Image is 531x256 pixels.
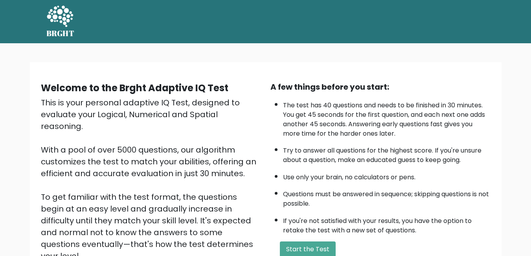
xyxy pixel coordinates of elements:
[283,186,491,208] li: Questions must be answered in sequence; skipping questions is not possible.
[283,97,491,138] li: The test has 40 questions and needs to be finished in 30 minutes. You get 45 seconds for the firs...
[41,81,228,94] b: Welcome to the Brght Adaptive IQ Test
[283,212,491,235] li: If you're not satisfied with your results, you have the option to retake the test with a new set ...
[46,29,75,38] h5: BRGHT
[270,81,491,93] div: A few things before you start:
[46,3,75,40] a: BRGHT
[283,169,491,182] li: Use only your brain, no calculators or pens.
[283,142,491,165] li: Try to answer all questions for the highest score. If you're unsure about a question, make an edu...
